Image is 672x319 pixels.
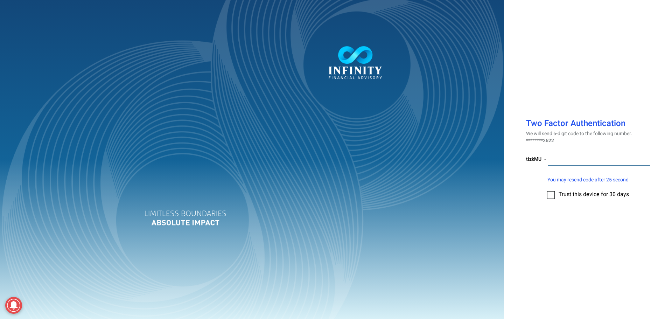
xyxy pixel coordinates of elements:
span: - [544,155,546,163]
span: tizkMU [526,155,541,163]
h1: Two Factor Authentication [526,119,650,130]
span: Trust this device for 30 days [559,190,629,199]
span: You may resend code after 25 second [547,176,629,183]
span: We will send 6-digit code to the following number. [526,130,632,137]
